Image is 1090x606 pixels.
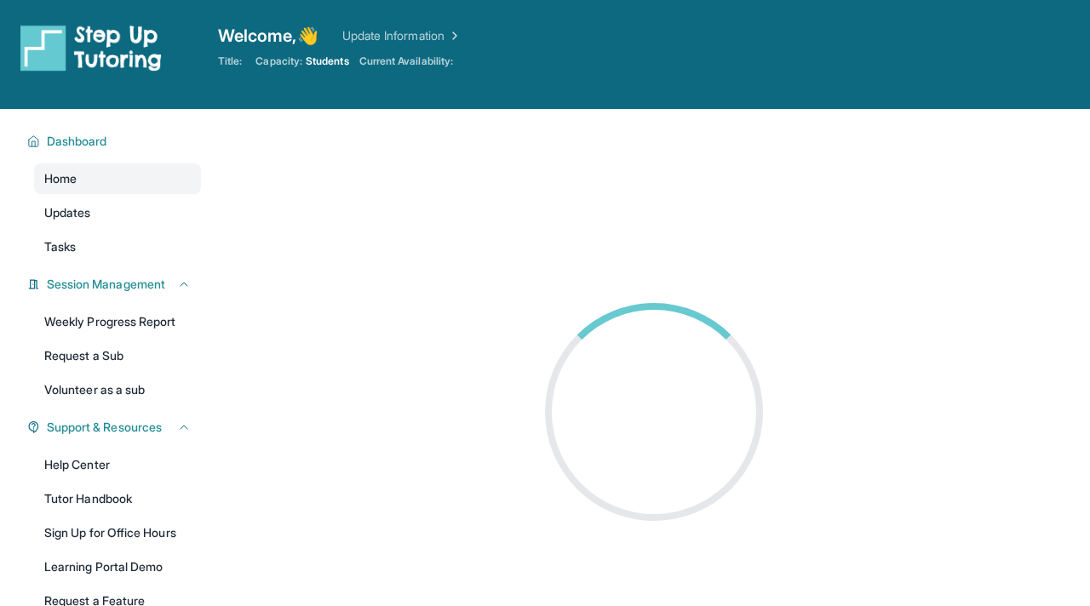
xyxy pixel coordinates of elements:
a: Help Center [34,449,201,480]
img: logo [20,24,162,71]
span: Welcome, 👋 [218,24,318,48]
span: Dashboard [47,133,107,150]
span: Capacity: [255,54,302,68]
span: Home [44,170,77,187]
span: Tasks [44,238,76,255]
span: Updates [44,204,91,221]
span: Current Availability: [359,54,453,68]
button: Dashboard [40,133,191,150]
a: Request a Sub [34,340,201,371]
a: Volunteer as a sub [34,374,201,405]
button: Session Management [40,276,191,293]
a: Sign Up for Office Hours [34,517,201,548]
a: Weekly Progress Report [34,306,201,337]
button: Support & Resources [40,419,191,436]
a: Update Information [342,27,462,44]
a: Tasks [34,232,201,262]
span: Session Management [47,276,165,293]
a: Tutor Handbook [34,483,201,514]
span: Students [306,54,349,68]
span: Title: [218,54,242,68]
span: Support & Resources [47,419,162,436]
a: Home [34,163,201,194]
a: Updates [34,197,201,228]
img: Chevron Right [445,27,462,44]
a: Learning Portal Demo [34,552,201,582]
